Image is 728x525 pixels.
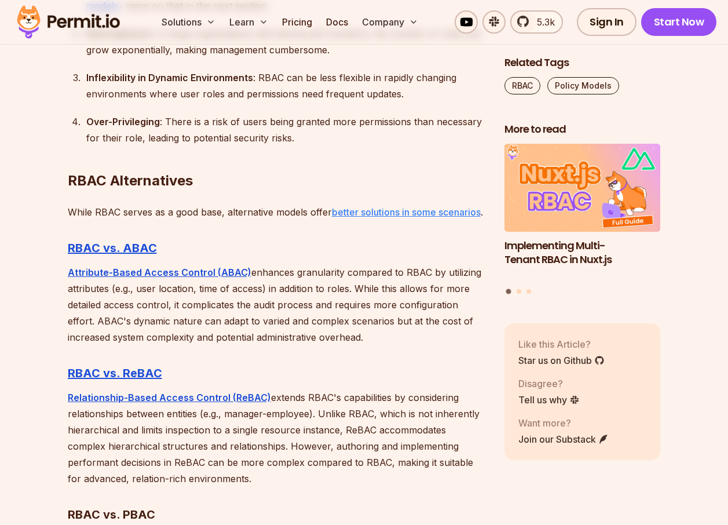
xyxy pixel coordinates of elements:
[86,70,486,102] div: : RBAC can be less flexible in rapidly changing environments where user roles and permissions nee...
[518,337,605,351] p: Like this Article?
[86,114,486,146] div: : There is a risk of users being granted more permissions than necessary for their role, leading ...
[518,392,580,406] a: Tell us why
[86,72,253,83] strong: Inflexibility in Dynamic Environments
[641,8,717,36] a: Start Now
[68,267,251,278] a: Attribute-Based Access Control (ABAC)
[12,2,125,42] img: Permit logo
[68,241,157,255] a: RBAC vs. ABAC
[504,144,661,282] li: 1 of 3
[577,8,636,36] a: Sign In
[68,392,271,403] a: Relationship-Based Access Control (ReBAC)
[504,238,661,267] h3: Implementing Multi-Tenant RBAC in Nuxt.js
[510,10,563,34] a: 5.3k
[68,389,486,487] p: extends RBAC's capabilities by considering relationships between entities (e.g., manager-employee...
[504,144,661,296] div: Posts
[86,116,160,127] strong: Over-Privileging
[504,56,661,70] h2: Related Tags
[357,10,423,34] button: Company
[518,432,609,446] a: Join our Substack
[506,289,511,294] button: Go to slide 1
[157,10,220,34] button: Solutions
[68,366,162,380] a: RBAC vs. ReBAC
[277,10,317,34] a: Pricing
[68,172,193,189] strong: RBAC Alternatives
[504,144,661,282] a: Implementing Multi-Tenant RBAC in Nuxt.jsImplementing Multi-Tenant RBAC in Nuxt.js
[530,15,555,29] span: 5.3k
[526,289,531,293] button: Go to slide 3
[504,144,661,232] img: Implementing Multi-Tenant RBAC in Nuxt.js
[518,376,580,390] p: Disagree?
[68,508,155,522] strong: RBAC vs. PBAC
[332,206,481,218] a: better solutions in some scenarios
[518,353,605,367] a: Star us on Github
[504,77,540,94] a: RBAC
[225,10,273,34] button: Learn
[547,77,619,94] a: Policy Models
[517,289,521,293] button: Go to slide 2
[68,204,486,220] p: While RBAC serves as a good base, alternative models offer .
[504,122,661,137] h2: More to read
[518,415,609,429] p: Want more?
[321,10,353,34] a: Docs
[68,264,486,345] p: enhances granularity compared to RBAC by utilizing attributes (e.g., user location, time of acces...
